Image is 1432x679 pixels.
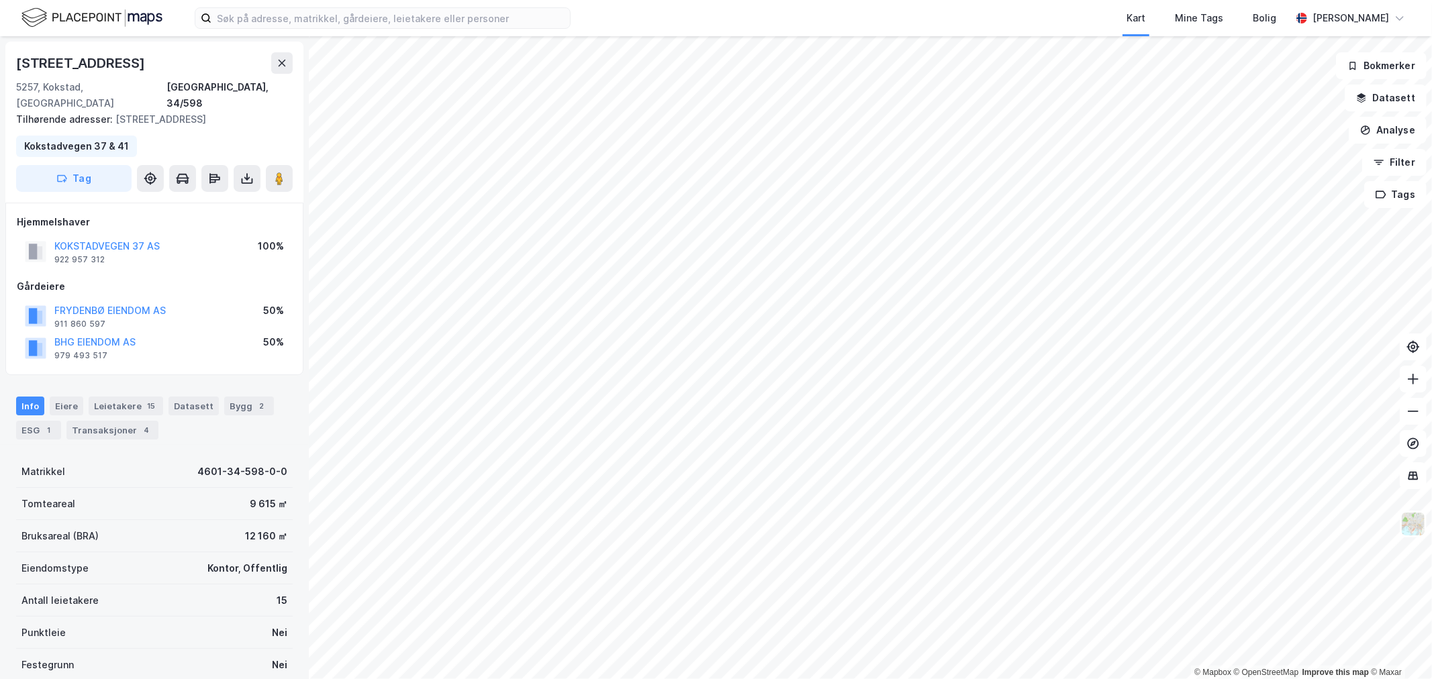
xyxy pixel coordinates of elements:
div: Transaksjoner [66,421,158,439]
img: logo.f888ab2527a4732fd821a326f86c7f29.svg [21,6,162,30]
iframe: Chat Widget [1365,615,1432,679]
a: Mapbox [1194,668,1231,677]
div: Leietakere [89,397,163,415]
div: Nei [272,625,287,641]
div: Antall leietakere [21,592,99,609]
button: Filter [1362,149,1427,176]
div: [STREET_ADDRESS] [16,52,148,74]
div: [STREET_ADDRESS] [16,111,282,127]
div: 100% [258,238,284,254]
div: 4 [140,423,153,437]
div: 15 [144,399,158,413]
div: Tomteareal [21,496,75,512]
div: [PERSON_NAME] [1312,10,1389,26]
div: Bygg [224,397,274,415]
a: Improve this map [1302,668,1369,677]
div: 50% [263,303,284,319]
a: OpenStreetMap [1234,668,1299,677]
div: Hjemmelshaver [17,214,292,230]
button: Analyse [1349,117,1427,144]
div: [GEOGRAPHIC_DATA], 34/598 [166,79,293,111]
div: ESG [16,421,61,439]
div: Punktleie [21,625,66,641]
div: 5257, Kokstad, [GEOGRAPHIC_DATA] [16,79,166,111]
div: Mine Tags [1175,10,1223,26]
div: 4601-34-598-0-0 [197,464,287,480]
div: Nei [272,657,287,673]
div: Info [16,397,44,415]
div: Gårdeiere [17,278,292,295]
div: Bruksareal (BRA) [21,528,99,544]
button: Datasett [1345,85,1427,111]
input: Søk på adresse, matrikkel, gårdeiere, leietakere eller personer [211,8,570,28]
div: Eiere [50,397,83,415]
div: 922 957 312 [54,254,105,265]
div: Eiendomstype [21,560,89,576]
div: 50% [263,334,284,350]
div: Festegrunn [21,657,74,673]
div: 12 160 ㎡ [245,528,287,544]
div: Kart [1127,10,1145,26]
div: Datasett [169,397,219,415]
div: 979 493 517 [54,350,107,361]
span: Tilhørende adresser: [16,113,115,125]
img: Z [1400,511,1426,537]
div: Matrikkel [21,464,65,480]
div: 911 860 597 [54,319,105,329]
div: 1 [42,423,56,437]
div: 2 [255,399,269,413]
div: Kontor, Offentlig [207,560,287,576]
div: 15 [277,592,287,609]
button: Tags [1364,181,1427,208]
button: Tag [16,165,132,192]
div: 9 615 ㎡ [250,496,287,512]
div: Kokstadvegen 37 & 41 [24,138,129,154]
div: Bolig [1253,10,1276,26]
button: Bokmerker [1336,52,1427,79]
